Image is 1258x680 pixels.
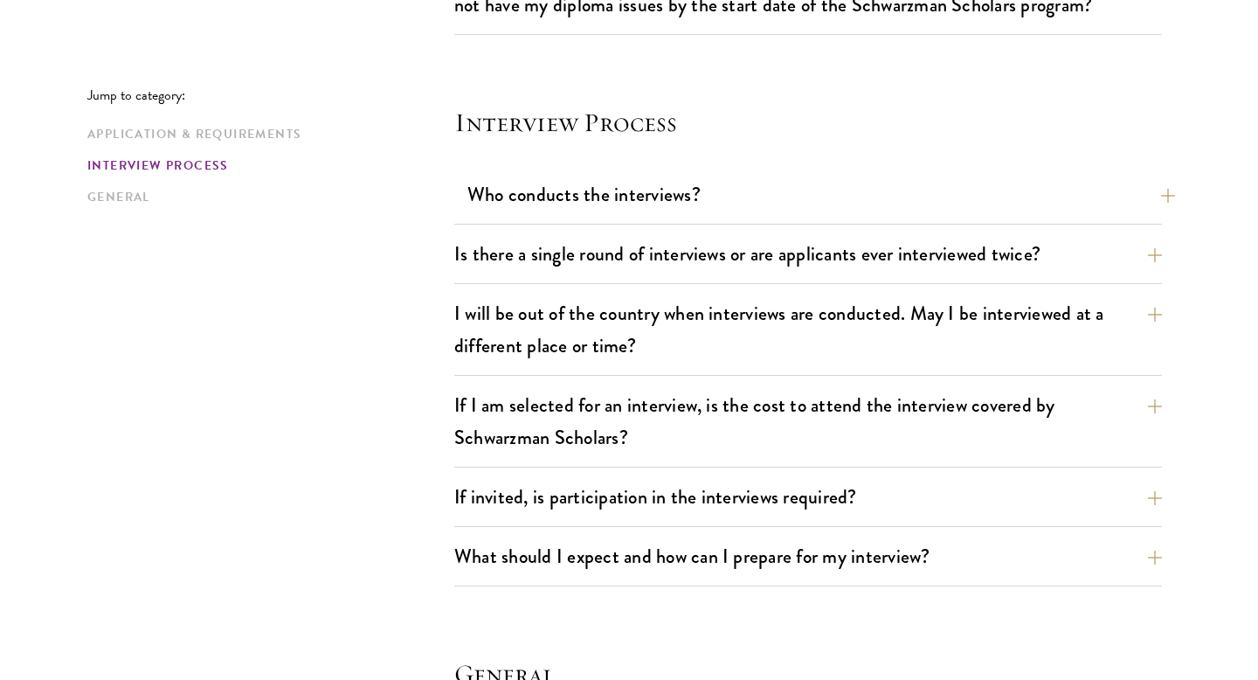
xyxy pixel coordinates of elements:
button: If invited, is participation in the interviews required? [454,477,1162,517]
button: Is there a single round of interviews or are applicants ever interviewed twice? [454,234,1162,274]
a: Interview Process [87,156,444,175]
button: If I am selected for an interview, is the cost to attend the interview covered by Schwarzman Scho... [454,385,1162,457]
button: I will be out of the country when interviews are conducted. May I be interviewed at a different p... [454,294,1162,365]
h4: Interview Process [454,105,1162,140]
a: Application & Requirements [87,125,444,143]
button: What should I expect and how can I prepare for my interview? [454,537,1162,576]
p: Jump to category: [87,87,454,103]
a: General [87,188,444,206]
button: Who conducts the interviews? [467,175,1175,214]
